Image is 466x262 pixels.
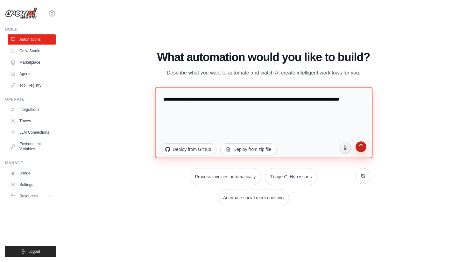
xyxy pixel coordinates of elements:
[8,80,56,90] a: Tool Registry
[160,143,217,155] button: Deploy from Github
[434,231,466,262] div: Widget de chat
[8,46,56,56] a: Crew Studio
[8,34,56,45] a: Automations
[5,97,56,102] div: Operate
[8,191,56,201] button: Resources
[8,57,56,67] a: Marketplace
[8,139,56,154] a: Environment Variables
[8,69,56,79] a: Agents
[218,189,289,206] button: Automate social media posting
[19,194,38,199] span: Resources
[5,27,56,32] div: Build
[5,246,56,257] button: Logout
[28,249,40,254] span: Logout
[8,180,56,190] a: Settings
[265,168,317,185] button: Triage GitHub issues
[434,231,466,262] iframe: Chat Widget
[157,69,371,77] p: Describe what you want to automate and watch AI create intelligent workflows for you.
[220,143,277,155] button: Deploy from zip file
[156,51,371,64] h1: What automation would you like to build?
[8,116,56,126] a: Traces
[8,127,56,138] a: LLM Connections
[5,7,37,19] img: Logo
[190,168,261,185] button: Process invoices automatically
[8,104,56,115] a: Integrations
[8,168,56,178] a: Usage
[5,160,56,166] div: Manage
